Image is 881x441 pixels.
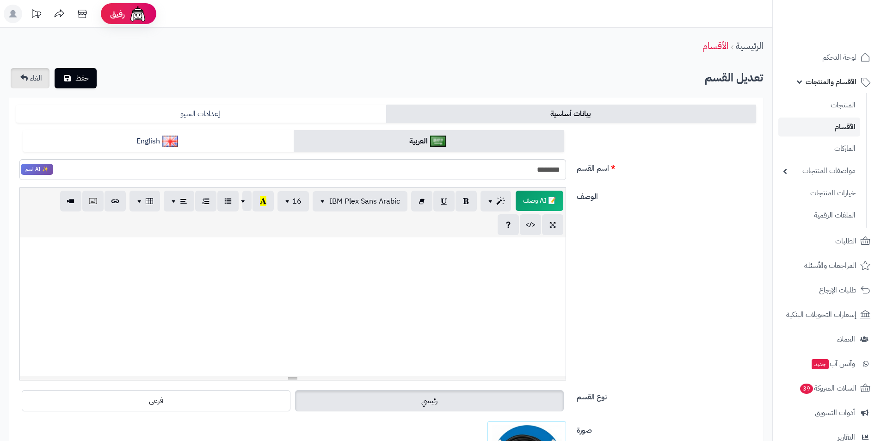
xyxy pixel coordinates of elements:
[819,284,856,297] span: طلبات الإرجاع
[835,235,856,248] span: الطلبات
[818,26,872,45] img: logo-2.png
[313,191,407,211] button: IBM Plex Sans Arabic
[16,105,386,123] a: إعدادات السيو
[736,39,763,53] a: الرئيسية
[822,51,856,64] span: لوحة التحكم
[421,395,437,406] span: رئيسي
[778,46,875,68] a: لوحة التحكم
[778,118,860,137] a: الأقسام
[778,279,875,301] a: طلبات الإرجاع
[806,75,856,88] span: الأقسام والمنتجات
[837,333,855,346] span: العملاء
[21,164,53,175] span: انقر لاستخدام رفيقك الذكي
[811,357,855,370] span: وآتس آب
[292,196,302,207] span: 16
[799,382,856,395] span: السلات المتروكة
[25,5,48,25] a: تحديثات المنصة
[573,388,760,403] label: نوع القسم
[55,68,97,88] button: حفظ
[812,359,829,369] span: جديد
[516,191,563,211] span: انقر لاستخدام رفيقك الذكي
[573,421,760,436] label: صورة
[778,353,875,375] a: وآتس آبجديد
[110,8,125,19] span: رفيق
[573,187,760,202] label: الوصف
[778,255,875,277] a: المراجعات والأسئلة
[11,68,49,88] a: الغاء
[430,136,446,147] img: العربية
[277,191,309,211] button: 16
[702,39,728,53] a: الأقسام
[804,259,856,272] span: المراجعات والأسئلة
[778,328,875,350] a: العملاء
[778,161,860,181] a: مواصفات المنتجات
[386,105,756,123] a: بيانات أساسية
[149,395,163,406] span: فرعى
[778,205,860,225] a: الملفات الرقمية
[778,230,875,252] a: الطلبات
[129,5,147,23] img: ai-face.png
[800,384,813,394] span: 39
[30,73,42,84] span: الغاء
[705,69,763,86] b: تعديل القسم
[162,136,179,147] img: English
[23,130,294,153] a: English
[573,159,760,174] label: اسم القسم
[778,183,860,203] a: خيارات المنتجات
[778,377,875,399] a: السلات المتروكة39
[815,406,855,419] span: أدوات التسويق
[786,308,856,321] span: إشعارات التحويلات البنكية
[778,139,860,159] a: الماركات
[75,73,89,84] span: حفظ
[778,95,860,115] a: المنتجات
[778,402,875,424] a: أدوات التسويق
[778,304,875,326] a: إشعارات التحويلات البنكية
[294,130,564,153] a: العربية
[329,196,400,207] span: IBM Plex Sans Arabic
